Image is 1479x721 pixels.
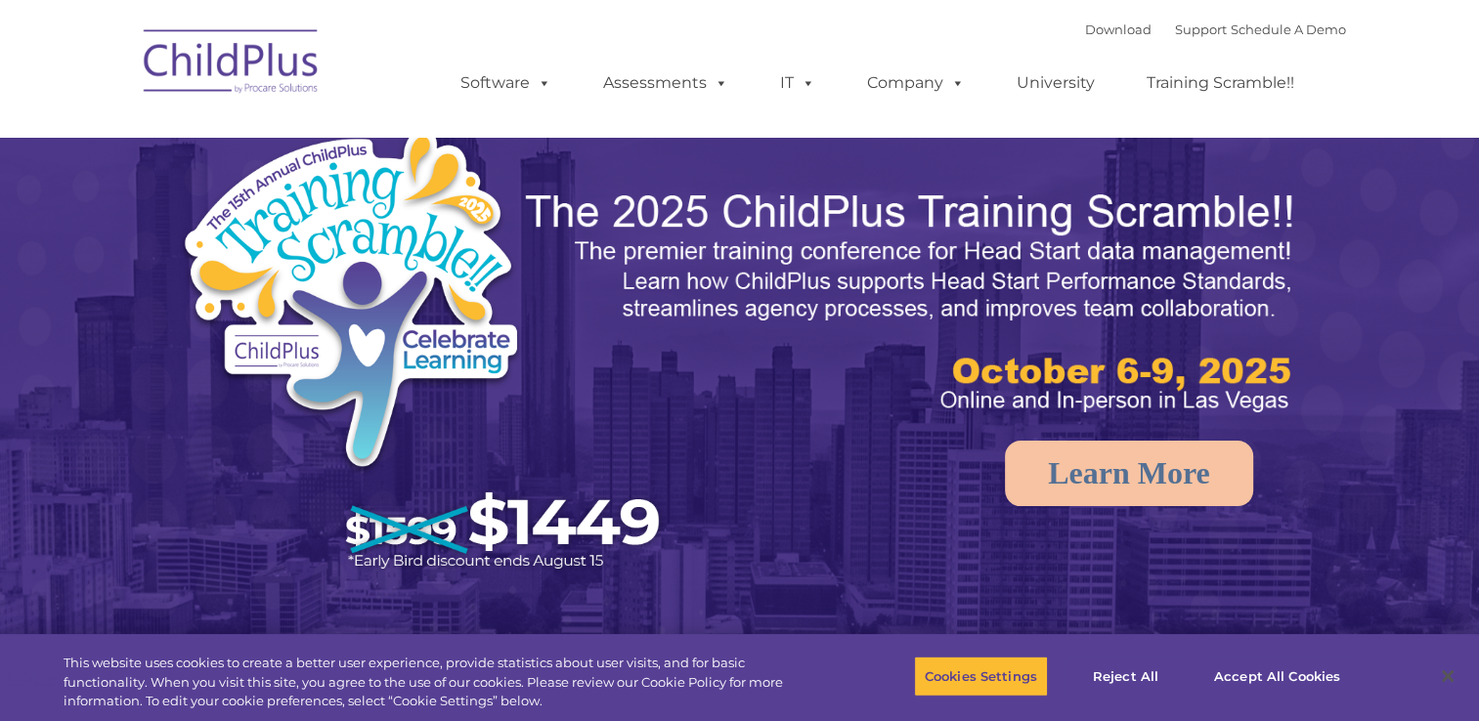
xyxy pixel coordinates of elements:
[64,654,813,711] div: This website uses cookies to create a better user experience, provide statistics about user visit...
[1231,21,1346,37] a: Schedule A Demo
[272,209,355,224] span: Phone number
[1426,655,1469,698] button: Close
[1175,21,1227,37] a: Support
[584,64,748,103] a: Assessments
[997,64,1114,103] a: University
[1203,656,1351,697] button: Accept All Cookies
[1085,21,1152,37] a: Download
[914,656,1048,697] button: Cookies Settings
[761,64,835,103] a: IT
[1085,21,1346,37] font: |
[272,129,331,144] span: Last name
[441,64,571,103] a: Software
[134,16,329,113] img: ChildPlus by Procare Solutions
[1065,656,1187,697] button: Reject All
[1005,441,1253,506] a: Learn More
[848,64,984,103] a: Company
[1127,64,1314,103] a: Training Scramble!!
